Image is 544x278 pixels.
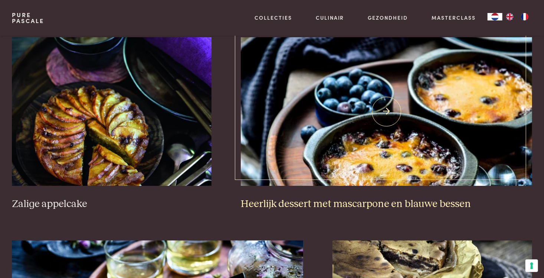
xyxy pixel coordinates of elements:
img: Heerlijk dessert met mascarpone en blauwe bessen [241,37,532,186]
h3: Zalige appelcake [12,198,212,211]
a: Heerlijk dessert met mascarpone en blauwe bessen Heerlijk dessert met mascarpone en blauwe bessen [241,37,532,210]
a: PurePascale [12,12,44,24]
h3: Heerlijk dessert met mascarpone en blauwe bessen [241,198,532,211]
img: Zalige appelcake [12,37,212,186]
a: NL [488,13,502,20]
aside: Language selected: Nederlands [488,13,532,20]
button: Uw voorkeuren voor toestemming voor trackingtechnologieën [525,259,538,272]
a: Culinair [316,14,344,22]
a: Gezondheid [368,14,408,22]
div: Language [488,13,502,20]
a: FR [517,13,532,20]
ul: Language list [502,13,532,20]
a: Zalige appelcake Zalige appelcake [12,37,212,210]
a: EN [502,13,517,20]
a: Masterclass [432,14,476,22]
a: Collecties [255,14,292,22]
